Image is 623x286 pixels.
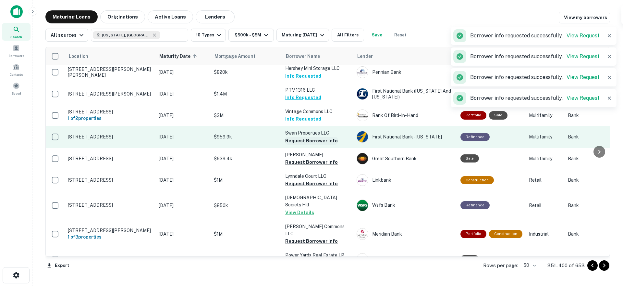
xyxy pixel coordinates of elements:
[214,90,279,97] p: $1.4M
[568,230,620,238] p: Bank
[2,23,31,41] a: Search
[214,52,264,60] span: Mortgage Amount
[285,223,350,237] p: [PERSON_NAME] Commons LLC
[483,262,518,269] p: Rows per page:
[155,47,211,65] th: Maturity Date
[529,155,561,162] p: Multifamily
[10,72,23,77] span: Contacts
[460,133,490,141] div: This loan purpose was for refinancing
[285,151,350,158] p: [PERSON_NAME]
[10,34,22,39] span: Search
[214,155,279,162] p: $639.4k
[285,129,350,136] p: Swan Properties LLC
[159,112,207,119] p: [DATE]
[470,73,600,81] p: Borrower info requested successfully.
[2,80,31,97] a: Saved
[51,31,85,39] div: All sources
[159,69,207,76] p: [DATE]
[285,180,338,188] button: Request Borrower Info
[567,74,600,80] a: View Request
[68,177,152,183] p: [STREET_ADDRESS]
[367,29,387,42] button: Save your search to get updates of matches that match your search criteria.
[568,202,620,209] p: Bank
[357,228,454,240] div: Meridian Bank
[65,47,155,65] th: Location
[357,131,454,143] div: First National Bank - [US_STATE]
[587,260,598,271] button: Go to previous page
[196,10,235,23] button: Lenders
[45,29,88,42] button: All sources
[68,52,88,60] span: Location
[591,234,623,265] iframe: Chat Widget
[214,255,279,263] p: $4M
[568,176,620,184] p: Bank
[159,52,199,60] span: Maturity Date
[214,133,279,140] p: $959.9k
[68,134,152,140] p: [STREET_ADDRESS]
[191,29,226,42] button: 10 Types
[282,31,326,39] div: Maturing [DATE]
[529,112,561,119] p: Multifamily
[357,174,454,186] div: Linkbank
[214,230,279,238] p: $1M
[357,110,454,121] div: Bank Of Bird-in-hand
[214,112,279,119] p: $3M
[529,230,561,238] p: Industrial
[159,202,207,209] p: [DATE]
[357,253,454,265] div: C&N
[68,115,152,122] h6: 1 of 2 properties
[102,32,151,38] span: [US_STATE], [GEOGRAPHIC_DATA]
[68,202,152,208] p: [STREET_ADDRESS]
[529,255,561,263] p: Industrial
[285,158,338,166] button: Request Borrower Info
[214,202,279,209] p: $850k
[159,230,207,238] p: [DATE]
[460,154,479,162] div: Sale
[45,10,98,23] button: Maturing Loans
[357,200,454,211] div: Wsfs Bank
[521,261,537,270] div: 50
[529,176,561,184] p: Retail
[568,155,620,162] p: Bank
[12,91,21,96] span: Saved
[2,42,31,59] a: Borrowers
[282,47,353,65] th: Borrower Name
[567,95,600,101] a: View Request
[285,72,321,80] button: Info Requested
[100,10,145,23] button: Originations
[568,133,620,140] p: Bank
[357,110,368,121] img: picture
[286,52,320,60] span: Borrower Name
[285,115,321,123] button: Info Requested
[489,111,507,119] div: Sale
[214,176,279,184] p: $1M
[148,10,193,23] button: Active Loans
[568,112,620,119] p: Bank
[567,32,600,39] a: View Request
[357,253,368,265] img: picture
[470,94,600,102] p: Borrower info requested successfully.
[68,66,152,78] p: [STREET_ADDRESS][PERSON_NAME][PERSON_NAME]
[460,255,479,263] div: Sale
[547,262,585,269] p: 351–400 of 653
[276,29,329,42] button: Maturing [DATE]
[68,156,152,162] p: [STREET_ADDRESS]
[68,227,152,233] p: [STREET_ADDRESS][PERSON_NAME]
[159,155,207,162] p: [DATE]
[68,91,152,97] p: [STREET_ADDRESS][PERSON_NAME]
[159,133,207,140] p: [DATE]
[357,52,373,60] span: Lender
[599,260,609,271] button: Go to next page
[68,256,152,262] p: [STREET_ADDRESS]
[285,237,338,245] button: Request Borrower Info
[2,61,31,78] a: Contacts
[353,47,457,65] th: Lender
[68,109,152,115] p: [STREET_ADDRESS]
[211,47,282,65] th: Mortgage Amount
[357,153,368,164] img: picture
[214,69,279,76] p: $820k
[8,53,24,58] span: Borrowers
[285,137,338,145] button: Request Borrower Info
